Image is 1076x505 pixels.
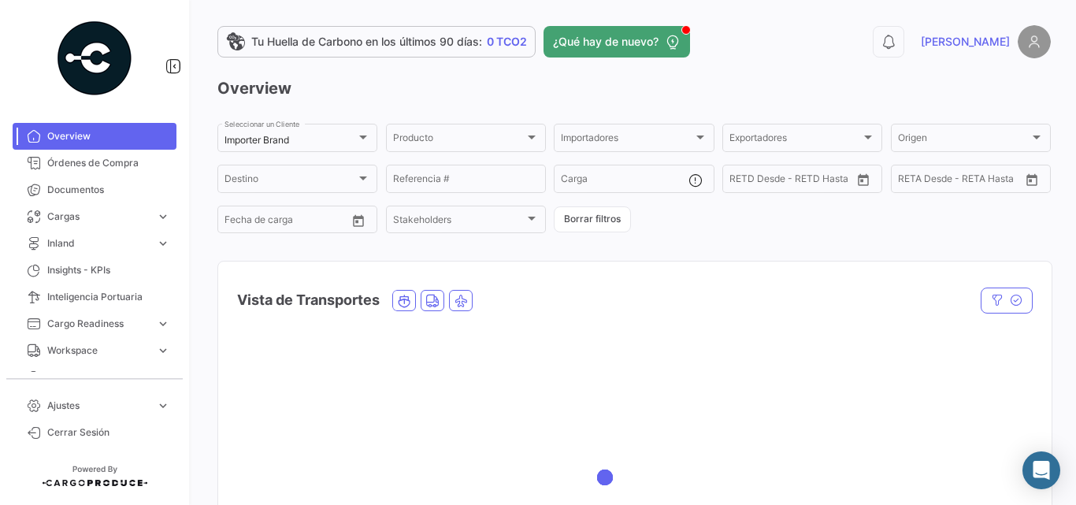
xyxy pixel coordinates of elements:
[393,135,525,146] span: Producto
[47,290,170,304] span: Inteligencia Portuaria
[55,19,134,98] img: powered-by.png
[47,317,150,331] span: Cargo Readiness
[47,399,150,413] span: Ajustes
[421,291,443,310] button: Land
[237,289,380,311] h4: Vista de Transportes
[13,284,176,310] a: Inteligencia Portuaria
[251,34,482,50] span: Tu Huella de Carbono en los últimos 90 días:
[544,26,690,58] button: ¿Qué hay de nuevo?
[156,317,170,331] span: expand_more
[898,176,926,187] input: Desde
[47,129,170,143] span: Overview
[553,34,659,50] span: ¿Qué hay de nuevo?
[393,291,415,310] button: Ocean
[217,77,1051,99] h3: Overview
[554,206,631,232] button: Borrar filtros
[224,134,289,146] mat-select-trigger: Importer Brand
[487,34,527,50] span: 0 TCO2
[47,263,170,277] span: Insights - KPIs
[13,257,176,284] a: Insights - KPIs
[13,123,176,150] a: Overview
[156,210,170,224] span: expand_more
[224,176,356,187] span: Destino
[921,34,1010,50] span: [PERSON_NAME]
[264,217,322,228] input: Hasta
[450,291,472,310] button: Air
[156,236,170,251] span: expand_more
[769,176,827,187] input: Hasta
[898,135,1030,146] span: Origen
[156,399,170,413] span: expand_more
[47,156,170,170] span: Órdenes de Compra
[729,176,758,187] input: Desde
[47,343,150,358] span: Workspace
[1022,451,1060,489] div: Abrir Intercom Messenger
[156,343,170,358] span: expand_more
[852,168,875,191] button: Open calendar
[13,150,176,176] a: Órdenes de Compra
[47,183,170,197] span: Documentos
[561,135,692,146] span: Importadores
[393,217,525,228] span: Stakeholders
[47,370,170,384] span: Programas
[217,26,536,58] a: Tu Huella de Carbono en los últimos 90 días:0 TCO2
[729,135,861,146] span: Exportadores
[47,210,150,224] span: Cargas
[47,236,150,251] span: Inland
[1018,25,1051,58] img: placeholder-user.png
[13,176,176,203] a: Documentos
[1020,168,1044,191] button: Open calendar
[937,176,996,187] input: Hasta
[13,364,176,391] a: Programas
[47,425,170,440] span: Cerrar Sesión
[347,209,370,232] button: Open calendar
[224,217,253,228] input: Desde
